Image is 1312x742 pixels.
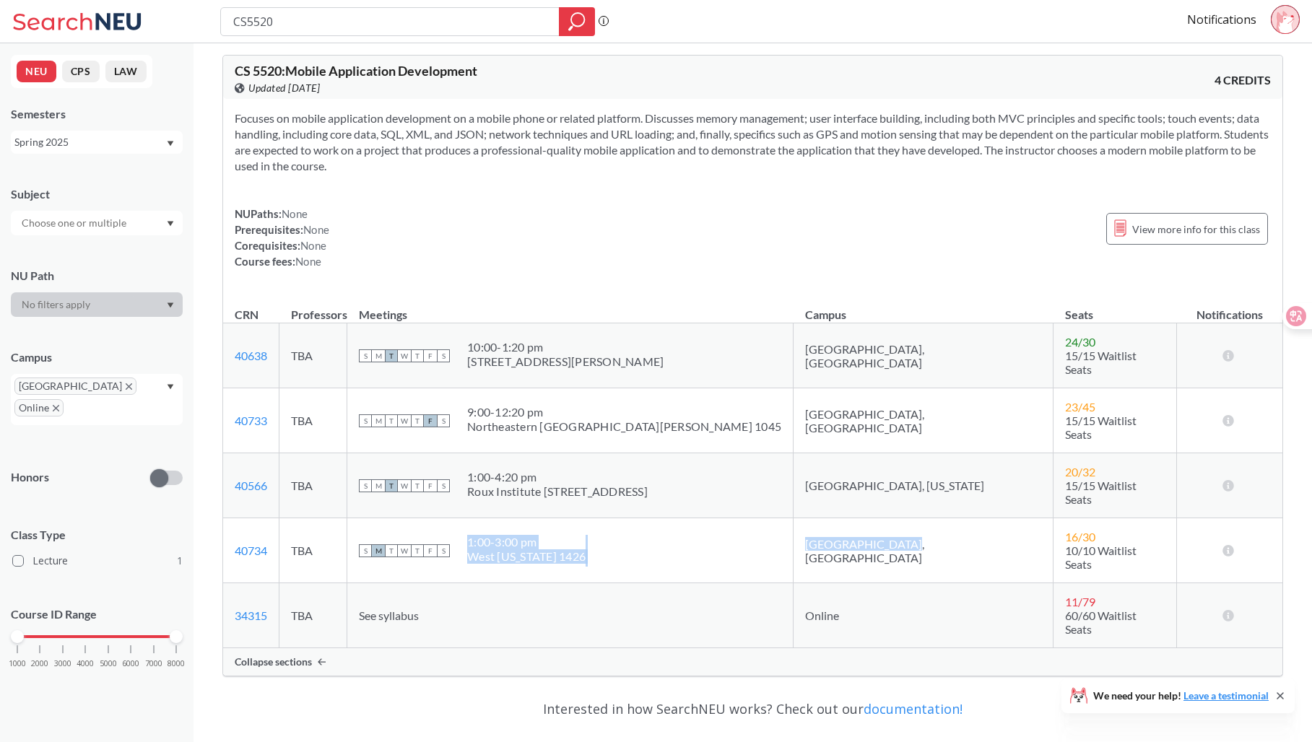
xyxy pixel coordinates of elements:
[235,63,477,79] span: CS 5520 : Mobile Application Development
[467,484,648,499] div: Roux Institute [STREET_ADDRESS]
[167,141,174,147] svg: Dropdown arrow
[14,134,165,150] div: Spring 2025
[279,453,347,518] td: TBA
[411,544,424,557] span: T
[11,527,183,543] span: Class Type
[1187,12,1256,27] a: Notifications
[372,479,385,492] span: M
[279,292,347,323] th: Professors
[411,349,424,362] span: T
[11,211,183,235] div: Dropdown arrow
[794,292,1053,323] th: Campus
[424,414,437,427] span: F
[467,470,648,484] div: 1:00 - 4:20 pm
[1183,689,1269,702] a: Leave a testimonial
[177,553,183,569] span: 1
[1065,595,1095,608] span: 11 / 79
[77,660,94,668] span: 4000
[235,655,312,668] span: Collapse sections
[279,583,347,648] td: TBA
[424,349,437,362] span: F
[559,7,595,36] div: magnifying glass
[385,349,398,362] span: T
[1053,292,1177,323] th: Seats
[279,388,347,453] td: TBA
[14,399,64,416] span: OnlineX to remove pill
[53,405,59,411] svg: X to remove pill
[372,544,385,557] span: M
[398,479,411,492] span: W
[385,479,398,492] span: T
[11,106,183,122] div: Semesters
[14,214,136,232] input: Choose one or multiple
[11,349,183,365] div: Campus
[385,414,398,427] span: T
[235,110,1271,174] section: Focuses on mobile application development on a mobile phone or related platform. Discusses memory...
[279,323,347,388] td: TBA
[1065,400,1095,414] span: 23 / 45
[398,414,411,427] span: W
[1132,220,1260,238] span: View more info for this class
[295,255,321,268] span: None
[54,660,71,668] span: 3000
[31,660,48,668] span: 2000
[1065,608,1137,636] span: 60/60 Waitlist Seats
[467,340,664,354] div: 10:00 - 1:20 pm
[794,323,1053,388] td: [GEOGRAPHIC_DATA], [GEOGRAPHIC_DATA]
[424,544,437,557] span: F
[11,268,183,284] div: NU Path
[11,292,183,317] div: Dropdown arrow
[282,207,308,220] span: None
[794,518,1053,583] td: [GEOGRAPHIC_DATA], [GEOGRAPHIC_DATA]
[794,583,1053,648] td: Online
[11,469,49,486] p: Honors
[279,518,347,583] td: TBA
[11,186,183,202] div: Subject
[1065,349,1137,376] span: 15/15 Waitlist Seats
[411,479,424,492] span: T
[168,660,185,668] span: 8000
[1065,414,1137,441] span: 15/15 Waitlist Seats
[864,700,963,717] a: documentation!
[235,479,267,492] a: 40566
[398,544,411,557] span: W
[235,544,267,557] a: 40734
[437,544,450,557] span: S
[568,12,586,32] svg: magnifying glass
[1176,292,1282,323] th: Notifications
[223,648,1282,676] div: Collapse sections
[303,223,329,236] span: None
[347,292,794,323] th: Meetings
[359,349,372,362] span: S
[372,414,385,427] span: M
[467,405,781,419] div: 9:00 - 12:20 pm
[1065,335,1095,349] span: 24 / 30
[232,9,549,34] input: Class, professor, course number, "phrase"
[126,383,132,390] svg: X to remove pill
[167,302,174,308] svg: Dropdown arrow
[222,688,1283,730] div: Interested in how SearchNEU works? Check out our
[372,349,385,362] span: M
[122,660,139,668] span: 6000
[437,414,450,427] span: S
[1065,465,1095,479] span: 20 / 32
[1065,544,1137,571] span: 10/10 Waitlist Seats
[145,660,162,668] span: 7000
[794,388,1053,453] td: [GEOGRAPHIC_DATA], [GEOGRAPHIC_DATA]
[235,206,329,269] div: NUPaths: Prerequisites: Corequisites: Course fees:
[794,453,1053,518] td: [GEOGRAPHIC_DATA], [US_STATE]
[467,419,781,434] div: Northeastern [GEOGRAPHIC_DATA][PERSON_NAME] 1045
[1065,479,1137,506] span: 15/15 Waitlist Seats
[62,61,100,82] button: CPS
[11,374,183,425] div: [GEOGRAPHIC_DATA]X to remove pillOnlineX to remove pillDropdown arrow
[359,544,372,557] span: S
[235,608,267,622] a: 34315
[235,307,259,323] div: CRN
[359,479,372,492] span: S
[424,479,437,492] span: F
[467,354,664,369] div: [STREET_ADDRESS][PERSON_NAME]
[467,535,586,549] div: 1:00 - 3:00 pm
[359,608,419,622] span: See syllabus
[398,349,411,362] span: W
[12,551,183,570] label: Lecture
